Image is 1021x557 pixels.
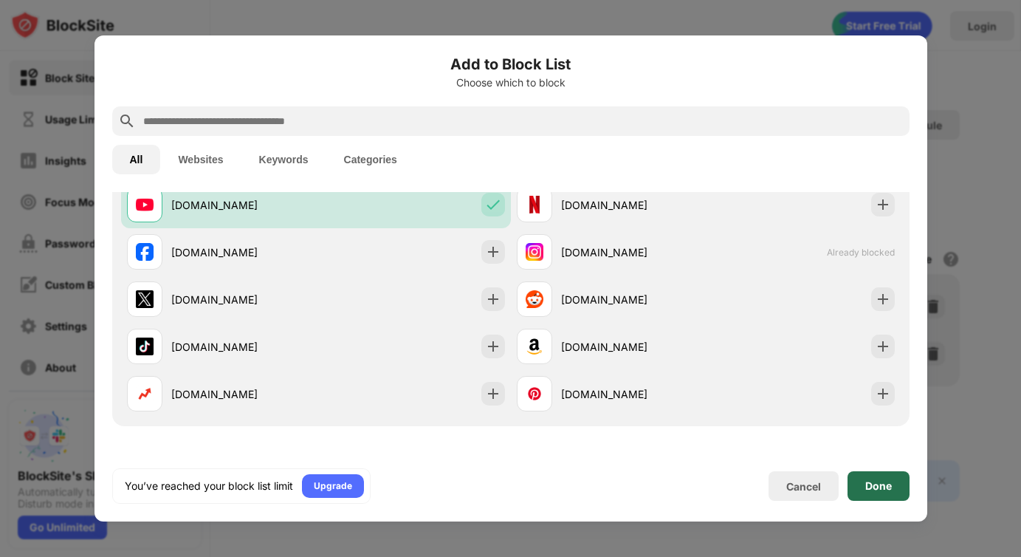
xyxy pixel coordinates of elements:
div: You’ve reached your block list limit [125,479,293,493]
img: favicons [526,290,543,308]
div: [DOMAIN_NAME] [561,386,706,402]
button: Keywords [241,145,326,174]
div: [DOMAIN_NAME] [171,386,316,402]
div: Done [865,480,892,492]
span: Already blocked [827,247,895,258]
img: favicons [136,385,154,403]
img: favicons [136,338,154,355]
img: favicons [526,196,543,213]
img: search.svg [118,112,136,130]
div: [DOMAIN_NAME] [561,245,706,260]
h6: Add to Block List [112,53,910,75]
button: Websites [160,145,241,174]
button: Categories [326,145,415,174]
div: Upgrade [314,479,352,493]
img: favicons [526,385,543,403]
div: [DOMAIN_NAME] [561,197,706,213]
div: Cancel [786,480,821,493]
div: [DOMAIN_NAME] [561,339,706,355]
div: [DOMAIN_NAME] [171,292,316,307]
img: favicons [136,290,154,308]
div: [DOMAIN_NAME] [171,197,316,213]
img: favicons [136,243,154,261]
div: Choose which to block [112,77,910,89]
div: Your Top Visited Websites [112,448,266,463]
button: All [112,145,161,174]
div: [DOMAIN_NAME] [171,245,316,260]
div: [DOMAIN_NAME] [171,339,316,355]
img: favicons [136,196,154,213]
div: [DOMAIN_NAME] [561,292,706,307]
img: favicons [526,338,543,355]
img: favicons [526,243,543,261]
